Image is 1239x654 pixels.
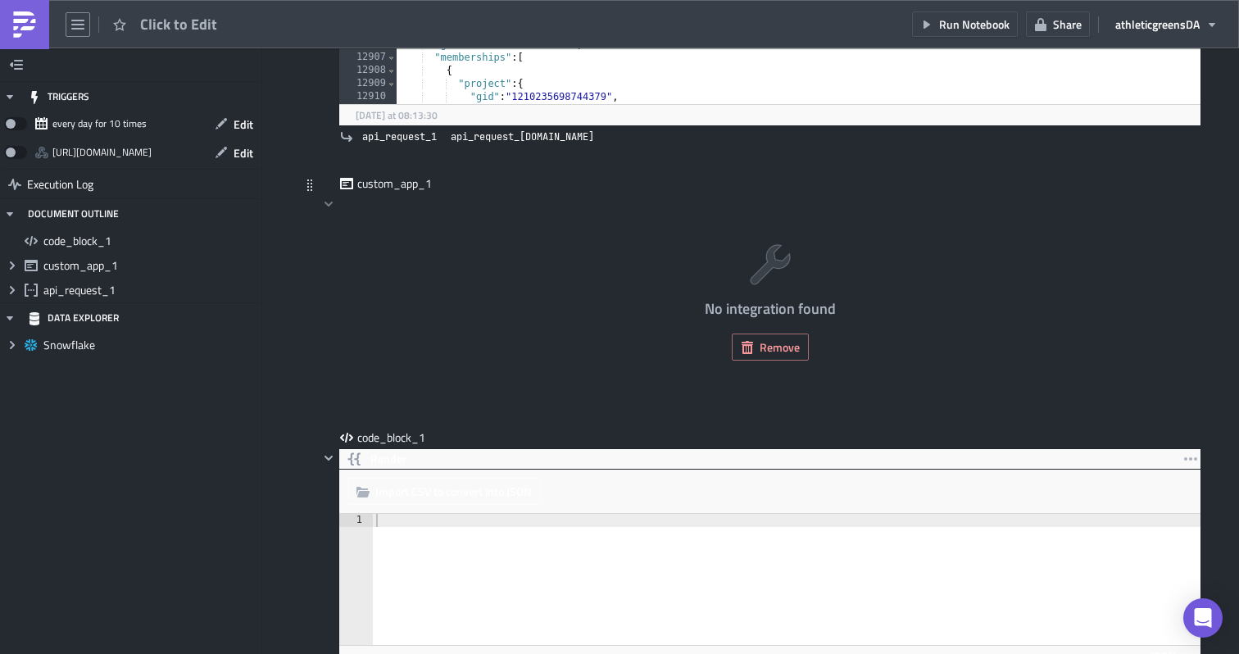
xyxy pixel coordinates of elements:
img: PushMetrics [11,11,38,38]
span: Edit [234,116,253,133]
span: [DATE] at 08:13:30 [356,107,438,123]
span: athleticgreens DA [1115,16,1200,33]
span: Remove [760,338,800,356]
span: custom_app_1 [357,175,433,192]
div: 12908 [339,64,397,77]
button: Hide content [319,194,338,214]
span: Click to Edit [140,14,219,34]
div: TRIGGERS [28,82,89,111]
button: Render [339,449,413,469]
button: Hide content [319,448,338,468]
button: Remove [732,334,809,361]
span: Share [1053,16,1082,33]
a: api_request_1 [357,129,442,145]
div: DOCUMENT OUTLINE [28,199,119,229]
span: api_request_1 [43,283,257,297]
span: api_request_[DOMAIN_NAME] [451,129,594,145]
button: Share [1026,11,1090,37]
span: Import CSV to convert into JSON [375,483,532,500]
span: Render [370,449,406,469]
button: Run Notebook [912,11,1018,37]
div: 12911 [339,103,397,116]
span: code_block_1 [357,429,427,446]
span: code_block_1 [43,234,257,248]
span: Edit [234,144,253,161]
span: custom_app_1 [43,258,257,273]
div: Open Intercom Messenger [1183,598,1223,638]
div: 12909 [339,77,397,90]
button: Import CSV to convert into JSON [347,478,541,505]
div: every day for 10 times [52,111,147,136]
span: api_request_1 [362,129,437,145]
span: Execution Log [27,170,93,199]
div: 12910 [339,90,397,103]
button: Edit [206,140,261,166]
div: 12907 [339,51,397,64]
a: api_request_[DOMAIN_NAME] [446,129,599,145]
button: Edit [206,111,261,137]
div: DATA EXPLORER [28,303,119,333]
div: 1 [339,514,373,527]
div: https://pushmetrics.io/api/v1/report/w3lAZ2Xo8K/webhook?token=7b69d61a90e0444e95cae7be2fa10959 [52,140,152,165]
span: Run Notebook [939,16,1010,33]
span: Snowflake [43,338,257,352]
button: athleticgreensDA [1107,11,1227,37]
h4: No integration found [705,301,836,317]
